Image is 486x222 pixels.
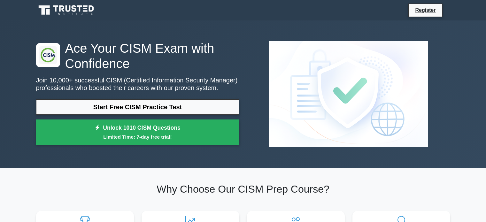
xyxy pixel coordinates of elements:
[44,133,231,141] small: Limited Time: 7-day free trial!
[264,36,433,152] img: CISM (Certified Information Security Manager) Preview
[36,119,239,145] a: Unlock 1010 CISM QuestionsLimited Time: 7-day free trial!
[36,183,450,195] h2: Why Choose Our CISM Prep Course?
[36,99,239,115] a: Start Free CISM Practice Test
[36,41,239,71] h1: Ace Your CISM Exam with Confidence
[36,76,239,92] p: Join 10,000+ successful CISM (Certified Information Security Manager) professionals who boosted t...
[411,6,439,14] a: Register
